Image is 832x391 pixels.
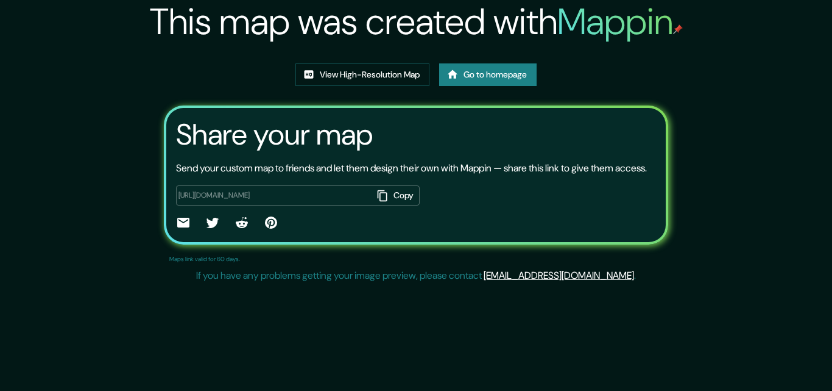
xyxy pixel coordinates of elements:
h3: Share your map [176,118,373,152]
img: mappin-pin [673,24,683,34]
button: Copy [372,185,420,206]
p: If you have any problems getting your image preview, please contact . [196,268,636,283]
a: [EMAIL_ADDRESS][DOMAIN_NAME] [484,269,634,282]
p: Send your custom map to friends and let them design their own with Mappin — share this link to gi... [176,161,647,176]
a: Go to homepage [439,63,537,86]
a: View High-Resolution Map [295,63,429,86]
p: Maps link valid for 60 days. [169,254,240,264]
